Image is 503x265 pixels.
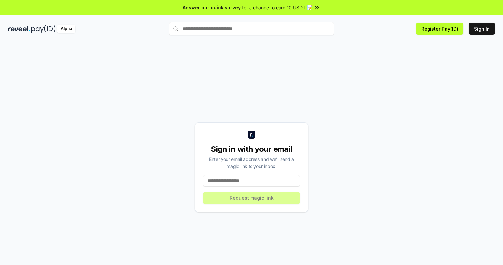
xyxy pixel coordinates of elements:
button: Sign In [469,23,495,35]
button: Register Pay(ID) [416,23,463,35]
div: Enter your email address and we’ll send a magic link to your inbox. [203,156,300,170]
img: pay_id [31,25,56,33]
span: Answer our quick survey [183,4,241,11]
div: Sign in with your email [203,144,300,154]
img: reveel_dark [8,25,30,33]
div: Alpha [57,25,75,33]
img: logo_small [248,131,255,139]
span: for a chance to earn 10 USDT 📝 [242,4,312,11]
